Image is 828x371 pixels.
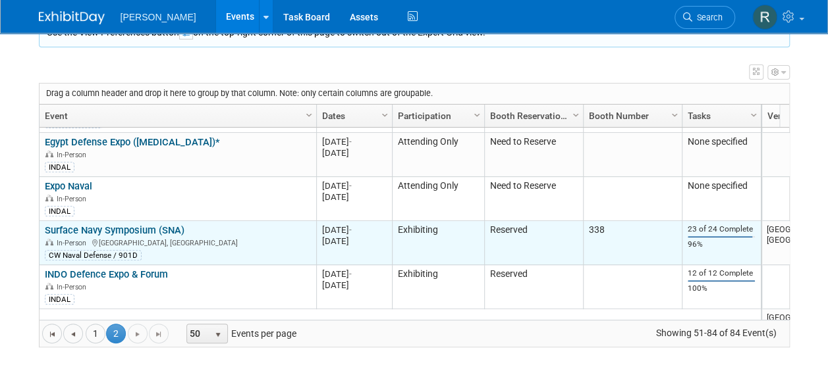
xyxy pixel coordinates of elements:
span: Search [692,12,723,22]
span: Column Settings [748,110,759,120]
span: In-Person [57,283,90,291]
span: 2 [106,324,126,343]
a: Surface Navy Symposium (SNA) [45,224,184,236]
td: Reserved [484,309,583,353]
a: Dates [322,105,383,127]
a: Column Settings [470,105,484,124]
a: INDO Defence Expo & Forum [45,268,168,280]
div: 23 of 24 Complete [688,224,755,234]
td: Exhibiting [392,309,484,353]
td: 338 [583,221,682,265]
div: [DATE] [322,191,386,203]
img: In-Person Event [45,283,53,289]
a: Egypt Defense Expo ([MEDICAL_DATA])* [45,136,220,148]
td: Need to Reserve [484,133,583,177]
span: Column Settings [669,110,680,120]
img: Rachel Lukcic [752,5,777,30]
span: Go to the first page [47,329,57,339]
img: In-Person Event [45,195,53,201]
div: [DATE] [322,235,386,247]
a: Go to the first page [42,324,62,343]
div: INDAL [45,206,74,216]
span: Go to the next page [132,329,143,339]
a: Participation [398,105,476,127]
a: 1 [86,324,105,343]
span: [PERSON_NAME] [121,12,196,22]
span: Column Settings [379,110,390,120]
td: Exhibiting [392,221,484,265]
img: ExhibitDay [39,11,105,24]
span: Go to the previous page [68,329,78,339]
span: Column Settings [304,110,314,120]
a: Expo Naval [45,180,92,192]
div: [DATE] [322,280,386,291]
a: Go to the previous page [63,324,83,343]
span: In-Person [57,195,90,203]
td: Attending Only [392,177,484,221]
span: - [349,225,352,235]
a: Booth Reservation Status [490,105,574,127]
a: Column Settings [667,105,682,124]
span: - [349,269,352,279]
div: [GEOGRAPHIC_DATA], [GEOGRAPHIC_DATA] [45,237,310,248]
div: 100% [688,284,755,293]
img: In-Person Event [45,239,53,245]
div: 12 of 12 Complete [688,268,755,278]
span: Column Settings [570,110,581,120]
a: Column Settings [746,105,761,124]
a: Go to the last page [149,324,169,343]
div: None specified [688,180,755,192]
span: Events per page [169,324,310,343]
td: Reserved [484,265,583,309]
span: select [213,330,223,340]
span: In-Person [57,239,90,247]
div: CW Naval Defense / 901D [45,250,142,260]
td: Need to Reserve [484,177,583,221]
span: 50 [187,324,209,343]
div: [DATE] [322,147,386,159]
div: INDAL [45,162,74,172]
div: None specified [688,136,755,148]
img: In-Person Event [45,151,53,157]
div: [DATE] [322,224,386,235]
span: Go to the last page [153,329,164,339]
a: Search [675,6,735,29]
a: Column Settings [377,105,392,124]
td: Attending Only [392,133,484,177]
td: Reserved [484,221,583,265]
div: [DATE] [322,268,386,280]
a: Booth Number [589,105,673,127]
a: Go to the next page [128,324,148,343]
a: Column Settings [568,105,583,124]
a: Tasks [688,105,752,127]
a: Column Settings [302,105,316,124]
div: Drag a column header and drop it here to group by that column. Note: only certain columns are gro... [40,84,789,105]
span: In-Person [57,151,90,159]
span: Column Settings [472,110,482,120]
td: Exhibiting [392,265,484,309]
div: 96% [688,239,755,249]
div: [DATE] [322,180,386,191]
div: [DATE] [322,136,386,147]
div: INDAL [45,294,74,305]
a: Event [45,105,308,127]
span: Showing 51-84 of 84 Event(s) [644,324,788,342]
span: - [349,137,352,147]
span: - [349,181,352,191]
